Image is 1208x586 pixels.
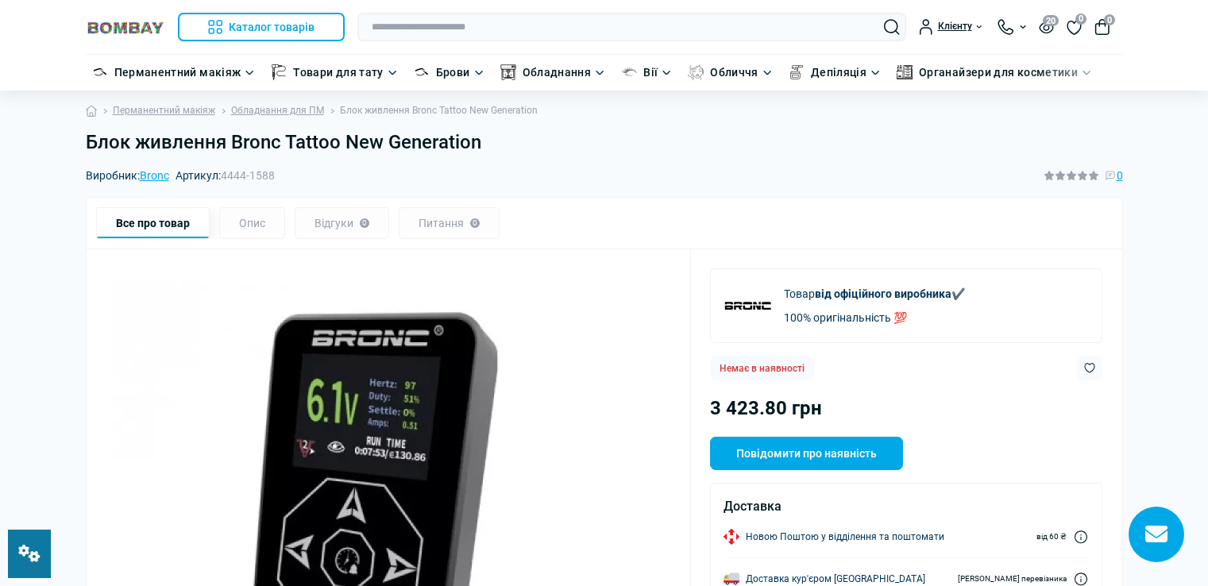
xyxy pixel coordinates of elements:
[1075,13,1086,25] span: 0
[500,64,516,80] img: Обладнання
[724,282,771,330] img: Bronc
[710,397,822,419] span: 3 423.80 грн
[1094,19,1110,35] button: 0
[293,64,383,81] a: Товари для тату
[688,64,704,80] img: Обличчя
[92,64,108,80] img: Перманентний макіяж
[724,529,739,545] img: Новою Поштою у відділення та поштомати
[295,207,389,239] div: Відгуки
[231,103,324,118] a: Обладнання для ПМ
[621,64,637,80] img: Вії
[176,170,275,181] span: Артикул:
[958,573,1067,585] span: [PERSON_NAME] перевізника
[897,64,913,80] img: Органайзери для косметики
[86,170,169,181] span: Виробник:
[710,356,814,380] div: Немає в наявності
[919,64,1078,81] a: Органайзери для косметики
[789,64,805,80] img: Депіляція
[1043,15,1059,26] span: 20
[710,64,758,81] a: Обличчя
[221,169,275,182] span: 4444-1588
[1067,18,1082,36] a: 0
[271,64,287,80] img: Товари для тату
[784,285,965,303] p: Товар ✔️
[140,169,169,182] a: Bronc
[436,64,470,81] a: Брови
[643,64,658,81] a: Вії
[113,103,215,118] a: Перманентний макіяж
[399,207,500,239] div: Питання
[784,309,965,326] p: 100% оригінальність 💯
[86,131,1123,154] h1: Блок живлення Bronc Tattoo New Generation
[1117,167,1123,184] span: 0
[114,64,241,81] a: Перманентний макіяж
[523,64,592,81] a: Обладнання
[1104,14,1115,25] span: 0
[724,496,1089,517] div: Доставка
[86,91,1123,131] nav: breadcrumb
[86,20,165,35] img: BOMBAY
[1036,530,1067,543] span: від 60 ₴
[815,287,951,300] b: від офіційного виробника
[178,13,345,41] button: Каталог товарів
[219,207,285,239] div: Опис
[414,64,430,80] img: Брови
[811,64,866,81] a: Депіляція
[96,207,210,239] div: Все про товар
[1077,356,1102,380] button: Wishlist button
[1073,530,1089,545] a: Dilivery link
[746,530,944,545] span: Новою Поштою у відділення та поштомати
[1039,20,1054,33] button: 20
[324,103,538,118] li: Блок живлення Bronc Tattoo New Generation
[710,437,903,470] button: Повідомити про наявність
[884,19,900,35] button: Search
